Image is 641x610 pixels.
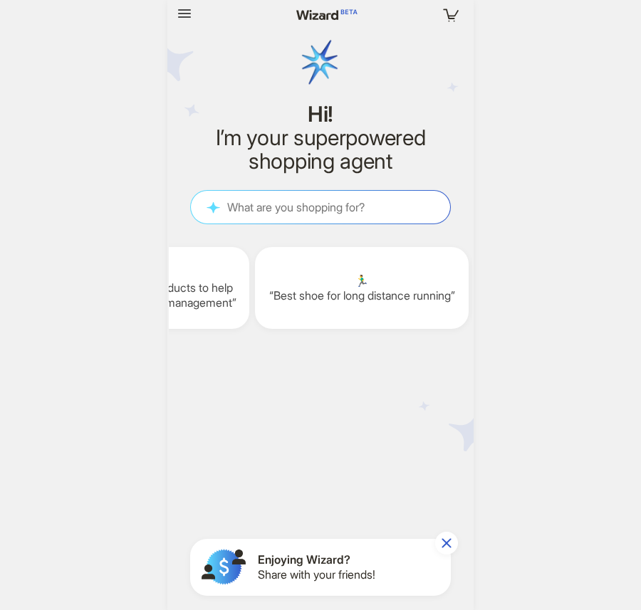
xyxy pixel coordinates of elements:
[258,552,375,567] span: Enjoying Wizard?
[190,102,451,126] h1: Hi!
[266,288,457,303] q: Best shoe for long distance running
[190,126,451,173] h2: I’m your superpowered shopping agent
[266,273,457,288] span: 🏃‍♂️
[255,247,469,329] div: 🏃‍♂️Best shoe for long distance running
[277,6,363,120] img: wizard logo
[190,539,451,596] button: Enjoying Wizard?Share with your friends!
[258,567,375,582] span: Share with your friends!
